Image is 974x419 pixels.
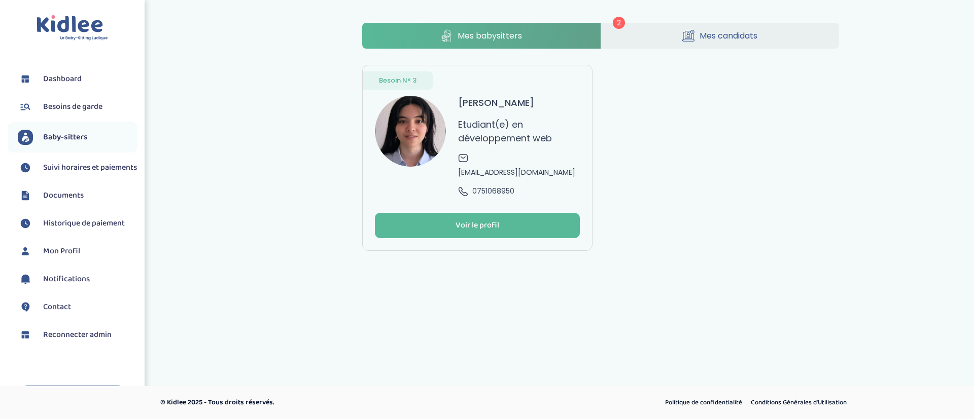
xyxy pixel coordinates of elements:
[43,217,125,230] span: Historique de paiement
[18,188,137,203] a: Documents
[43,301,71,313] span: Contact
[43,73,82,85] span: Dashboard
[18,160,137,175] a: Suivi horaires et paiements
[613,17,625,29] span: 2
[18,272,33,287] img: notification.svg
[362,23,601,49] a: Mes babysitters
[18,272,137,287] a: Notifications
[375,213,580,238] button: Voir le profil
[18,244,33,259] img: profil.svg
[458,96,534,109] h3: [PERSON_NAME]
[160,397,530,408] p: © Kidlee 2025 - Tous droits réservés.
[472,186,514,196] ringoverc2c-number-84e06f14122c: 0751068950
[458,29,522,42] span: Mes babysitters
[18,299,33,315] img: contact.svg
[43,189,84,202] span: Documents
[362,65,593,251] a: Besoin N° 3 avatar [PERSON_NAME] Etudiant(e) en développement web [EMAIL_ADDRESS][DOMAIN_NAME] 07...
[472,186,514,196] ringoverc2c-84e06f14122c: Call with Ringover
[662,396,746,409] a: Politique de confidentialité
[43,245,80,257] span: Mon Profil
[379,75,416,86] span: Besoin N° 3
[43,101,102,113] span: Besoins de garde
[43,162,137,174] span: Suivi horaires et paiements
[18,327,137,342] a: Reconnecter admin
[18,216,33,231] img: suivihoraire.svg
[18,130,137,145] a: Baby-sitters
[18,130,33,145] img: babysitters.svg
[18,216,137,231] a: Historique de paiement
[601,23,840,49] a: Mes candidats
[18,188,33,203] img: documents.svg
[18,299,137,315] a: Contact
[18,71,33,87] img: dashboard.svg
[700,29,757,42] span: Mes candidats
[18,327,33,342] img: dashboard.svg
[18,244,137,259] a: Mon Profil
[18,99,33,115] img: besoin.svg
[747,396,850,409] a: Conditions Générales d’Utilisation
[458,167,575,178] span: [EMAIL_ADDRESS][DOMAIN_NAME]
[37,15,108,41] img: logo.svg
[456,220,499,232] div: Voir le profil
[43,273,90,285] span: Notifications
[43,131,88,143] span: Baby-sitters
[18,160,33,175] img: suivihoraire.svg
[43,329,112,341] span: Reconnecter admin
[18,99,137,115] a: Besoins de garde
[375,96,446,167] img: avatar
[18,71,137,87] a: Dashboard
[458,118,580,145] p: Etudiant(e) en développement web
